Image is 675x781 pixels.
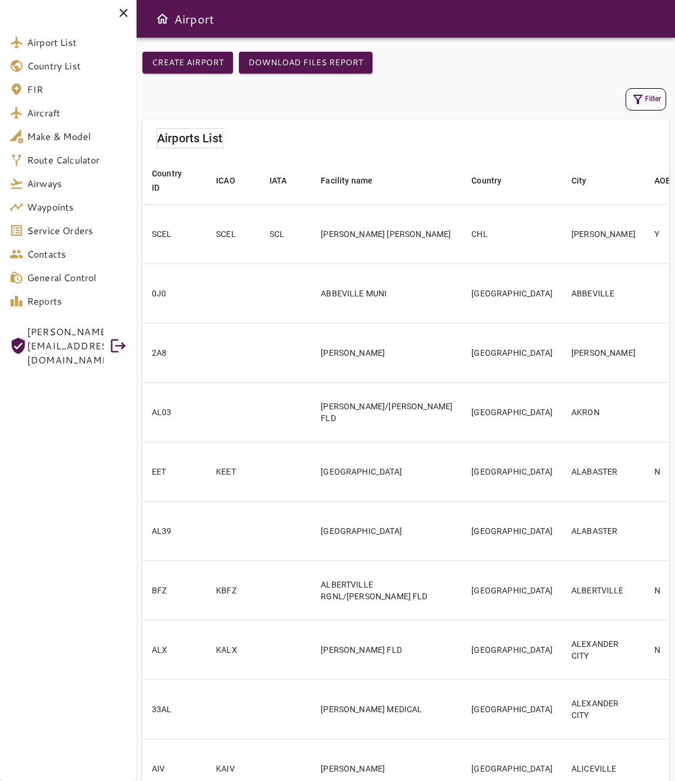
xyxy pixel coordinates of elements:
[142,501,207,560] td: AL39
[27,294,127,308] span: Reports
[654,173,670,188] div: AOE
[571,173,587,188] div: City
[462,323,562,382] td: [GEOGRAPHIC_DATA]
[270,173,302,188] span: IATA
[27,153,127,167] span: Route Calculator
[321,173,388,188] span: Facility name
[142,560,207,620] td: BFZ
[27,106,127,120] span: Aircraft
[321,173,373,188] div: Facility name
[462,442,562,501] td: [GEOGRAPHIC_DATA]
[216,173,251,188] span: ICAO
[311,204,462,263] td: [PERSON_NAME] [PERSON_NAME]
[142,323,207,382] td: 2A8
[471,173,501,188] div: Country
[562,679,645,739] td: ALEXANDER CITY
[207,620,260,679] td: KALX
[142,382,207,442] td: AL03
[462,560,562,620] td: [GEOGRAPHIC_DATA]
[462,679,562,739] td: [GEOGRAPHIC_DATA]
[471,173,517,188] span: Country
[626,88,666,111] button: Filter
[151,7,174,31] button: Open drawer
[27,176,127,191] span: Airways
[562,323,645,382] td: [PERSON_NAME]
[270,173,287,188] div: IATA
[462,382,562,442] td: [GEOGRAPHIC_DATA]
[27,247,127,261] span: Contacts
[142,620,207,679] td: ALX
[142,442,207,501] td: EET
[27,35,127,49] span: Airport List
[142,263,207,323] td: 0J0
[207,442,260,501] td: KEET
[562,204,645,263] td: [PERSON_NAME]
[142,204,207,263] td: SCEL
[27,200,127,214] span: Waypoints
[311,679,462,739] td: [PERSON_NAME] MEDICAL
[27,325,104,367] span: [PERSON_NAME][EMAIL_ADDRESS][DOMAIN_NAME]
[142,52,233,74] button: Create airport
[462,204,562,263] td: CHL
[260,204,312,263] td: SCL
[562,501,645,560] td: ALABASTER
[27,129,127,143] span: Make & Model
[152,166,197,195] span: Country ID
[311,501,462,560] td: [GEOGRAPHIC_DATA]
[216,173,235,188] div: ICAO
[562,263,645,323] td: ABBEVILLE
[562,442,645,501] td: ALABASTER
[462,263,562,323] td: [GEOGRAPHIC_DATA]
[562,560,645,620] td: ALBERTVILLE
[462,501,562,560] td: [GEOGRAPHIC_DATA]
[311,382,462,442] td: [PERSON_NAME]/[PERSON_NAME] FLD
[207,204,260,263] td: SCEL
[311,560,462,620] td: ALBERTVILLE RGNL/[PERSON_NAME] FLD
[562,620,645,679] td: ALEXANDER CITY
[27,223,127,238] span: Service Orders
[152,166,182,195] div: Country ID
[571,173,602,188] span: City
[207,560,260,620] td: KBFZ
[27,82,127,96] span: FIR
[311,263,462,323] td: ABBEVILLE MUNI
[142,679,207,739] td: 33AL
[311,442,462,501] td: [GEOGRAPHIC_DATA]
[27,271,127,285] span: General Control
[562,382,645,442] td: AKRON
[462,620,562,679] td: [GEOGRAPHIC_DATA]
[239,52,373,74] button: Download Files Report
[311,323,462,382] td: [PERSON_NAME]
[174,9,214,28] h6: Airport
[27,59,127,73] span: Country List
[311,620,462,679] td: [PERSON_NAME] FLD
[157,129,222,148] h6: Airports List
